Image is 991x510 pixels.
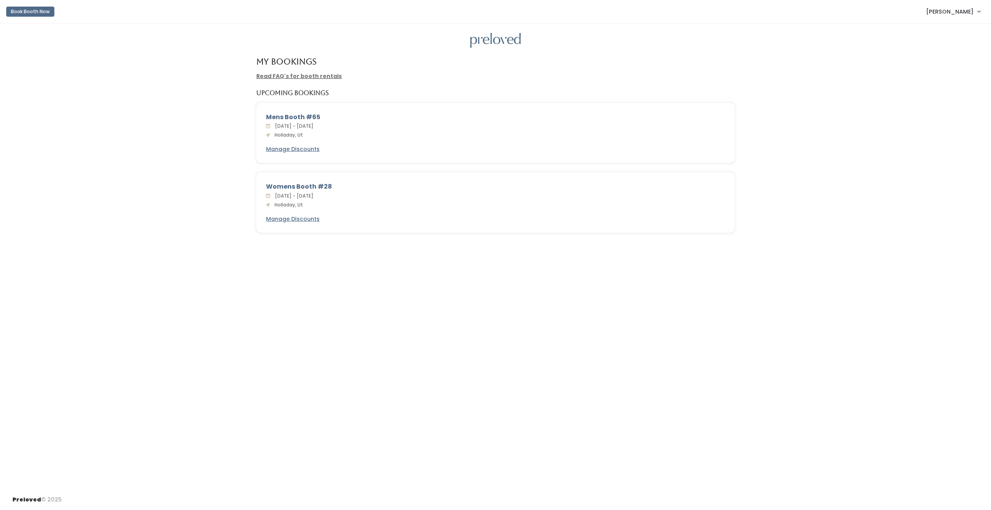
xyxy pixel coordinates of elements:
span: Preloved [12,496,41,503]
span: [DATE] - [DATE] [272,123,313,129]
div: Mens Booth #65 [266,113,725,122]
img: preloved logo [470,33,521,48]
div: © 2025 [12,489,62,504]
span: [DATE] - [DATE] [272,193,313,199]
span: Holladay, Ut [271,132,303,138]
span: Holladay, Ut [271,201,303,208]
h5: Upcoming Bookings [256,90,329,97]
a: Read FAQ's for booth rentals [256,72,342,80]
a: Manage Discounts [266,145,320,153]
button: Book Booth Now [6,7,54,17]
a: Book Booth Now [6,3,54,20]
a: Manage Discounts [266,215,320,223]
a: [PERSON_NAME] [918,3,988,20]
div: Womens Booth #28 [266,182,725,191]
span: [PERSON_NAME] [926,7,974,16]
h4: My Bookings [256,57,316,66]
